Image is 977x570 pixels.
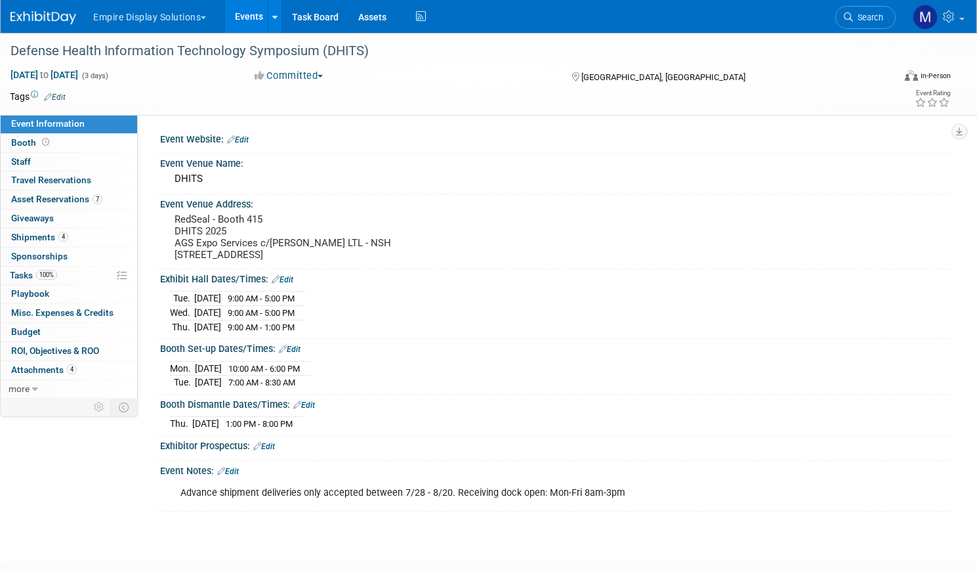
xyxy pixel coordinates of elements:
td: [DATE] [194,320,221,334]
span: 9:00 AM - 5:00 PM [228,308,295,318]
a: Tasks100% [1,267,137,285]
span: 1:00 PM - 8:00 PM [226,419,293,429]
a: Edit [44,93,66,102]
span: more [9,384,30,394]
td: [DATE] [194,292,221,306]
a: Playbook [1,285,137,303]
span: [GEOGRAPHIC_DATA], [GEOGRAPHIC_DATA] [581,72,745,82]
td: Tue. [170,292,194,306]
a: Staff [1,153,137,171]
div: Exhibit Hall Dates/Times: [160,269,951,286]
div: Advance shipment deliveries only accepted between 7/28 - 8/20. Receiving dock open: Mon-Fri 8am-3pm [171,480,799,506]
span: 7:00 AM - 8:30 AM [228,378,295,387]
a: Booth [1,134,137,152]
span: Staff [11,156,31,167]
div: Event Venue Name: [160,154,951,170]
span: Misc. Expenses & Credits [11,307,114,318]
span: Asset Reservations [11,194,102,204]
a: Event Information [1,115,137,133]
a: Attachments4 [1,361,137,380]
a: Edit [293,401,315,410]
div: DHITS [170,169,941,189]
span: Event Information [11,118,85,129]
td: [DATE] [192,417,219,431]
a: ROI, Objectives & ROO [1,342,137,361]
pre: RedSeal - Booth 415 DHITS 2025 AGS Expo Services c/[PERSON_NAME] LTL - NSH [STREET_ADDRESS] [175,213,475,261]
a: Travel Reservations [1,171,137,190]
span: (3 days) [81,72,108,80]
td: Mon. [170,361,195,376]
span: 100% [36,270,57,280]
span: to [38,70,51,80]
a: Edit [253,442,275,451]
a: Asset Reservations7 [1,190,137,209]
span: [DATE] [DATE] [10,69,79,81]
td: Tue. [170,376,195,389]
span: 10:00 AM - 6:00 PM [228,364,300,374]
span: ROI, Objectives & ROO [11,345,99,356]
img: Format-Inperson.png [905,70,918,81]
span: 4 [67,364,77,374]
div: Booth Set-up Dates/Times: [160,339,951,356]
td: Wed. [170,306,194,320]
div: Event Venue Address: [160,194,951,211]
a: Misc. Expenses & Credits [1,304,137,322]
div: Event Notes: [160,461,951,478]
img: Matt h [913,5,938,30]
a: Shipments4 [1,229,137,247]
td: [DATE] [194,306,221,320]
span: 7 [93,194,102,204]
td: Tags [10,90,66,103]
span: Playbook [11,288,49,299]
span: 9:00 AM - 1:00 PM [228,322,295,332]
td: Personalize Event Tab Strip [88,399,111,416]
a: more [1,380,137,399]
span: Booth [11,137,52,148]
span: 4 [58,232,68,242]
span: Tasks [10,270,57,280]
a: Edit [272,275,293,284]
a: Edit [279,345,301,354]
td: Thu. [170,417,192,431]
div: Event Rating [915,90,950,97]
div: In-Person [920,71,951,81]
a: Edit [227,135,249,144]
div: Event Format [810,68,951,88]
span: 9:00 AM - 5:00 PM [228,294,295,303]
a: Giveaways [1,209,137,228]
div: Booth Dismantle Dates/Times: [160,395,951,412]
td: Toggle Event Tabs [111,399,138,416]
span: Travel Reservations [11,175,91,185]
td: Thu. [170,320,194,334]
a: Sponsorships [1,248,137,266]
div: Event Website: [160,129,951,146]
a: Edit [217,467,239,476]
td: [DATE] [195,361,222,376]
span: Search [853,12,883,22]
span: Sponsorships [11,251,68,261]
div: Defense Health Information Technology Symposium (DHITS) [6,39,871,63]
button: Committed [250,69,328,83]
td: [DATE] [195,376,222,389]
span: Giveaways [11,213,54,223]
a: Budget [1,323,137,341]
span: Shipments [11,232,68,242]
span: Booth not reserved yet [39,137,52,147]
span: Budget [11,326,41,337]
img: ExhibitDay [10,11,76,24]
a: Search [835,6,896,29]
div: Exhibitor Prospectus: [160,436,951,453]
span: Attachments [11,364,77,375]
